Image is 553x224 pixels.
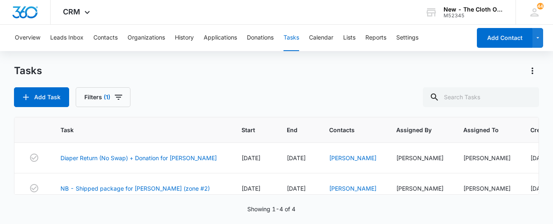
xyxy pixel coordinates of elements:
button: Overview [15,25,40,51]
span: [DATE] [530,154,549,161]
div: [PERSON_NAME] [463,154,511,162]
button: History [175,25,194,51]
button: Actions [526,64,539,77]
button: Settings [396,25,418,51]
a: Diaper Return (No Swap) + Donation for [PERSON_NAME] [60,154,217,162]
button: Add Contact [477,28,532,48]
span: [DATE] [242,154,260,161]
span: (1) [104,94,110,100]
button: Applications [204,25,237,51]
button: Calendar [309,25,333,51]
div: notifications count [537,3,544,9]
h1: Tasks [14,65,42,77]
a: [PERSON_NAME] [329,154,376,161]
span: 44 [537,3,544,9]
button: Reports [365,25,386,51]
span: End [287,126,297,134]
span: [DATE] [287,154,306,161]
a: NB - Shipped package for [PERSON_NAME] (zone #2) [60,184,210,193]
div: account name [444,6,504,13]
span: Assigned By [396,126,432,134]
div: [PERSON_NAME] [396,154,444,162]
span: Assigned To [463,126,499,134]
button: Leads Inbox [50,25,84,51]
div: account id [444,13,504,19]
span: [DATE] [530,185,549,192]
button: Add Task [14,87,69,107]
a: [PERSON_NAME] [329,185,376,192]
button: Filters(1) [76,87,130,107]
span: [DATE] [242,185,260,192]
span: Contacts [329,126,365,134]
button: Lists [343,25,355,51]
button: Organizations [128,25,165,51]
p: Showing 1-4 of 4 [247,205,295,213]
button: Tasks [283,25,299,51]
button: Contacts [93,25,118,51]
button: Donations [247,25,274,51]
div: [PERSON_NAME] [463,184,511,193]
input: Search Tasks [423,87,539,107]
div: [PERSON_NAME] [396,184,444,193]
span: Task [60,126,210,134]
span: Start [242,126,255,134]
span: CRM [63,7,80,16]
span: [DATE] [287,185,306,192]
